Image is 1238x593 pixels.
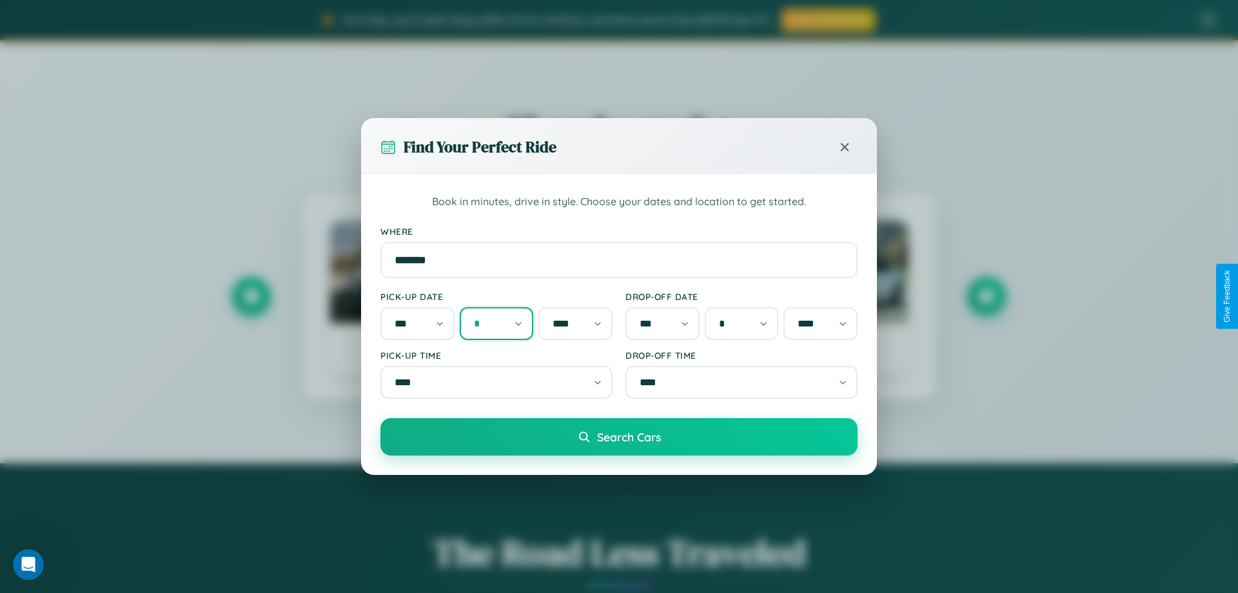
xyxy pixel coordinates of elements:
label: Pick-up Time [380,350,613,361]
label: Drop-off Date [625,291,858,302]
label: Where [380,226,858,237]
h3: Find Your Perfect Ride [404,136,556,157]
label: Drop-off Time [625,350,858,361]
span: Search Cars [597,430,661,444]
p: Book in minutes, drive in style. Choose your dates and location to get started. [380,194,858,210]
button: Search Cars [380,418,858,456]
label: Pick-up Date [380,291,613,302]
